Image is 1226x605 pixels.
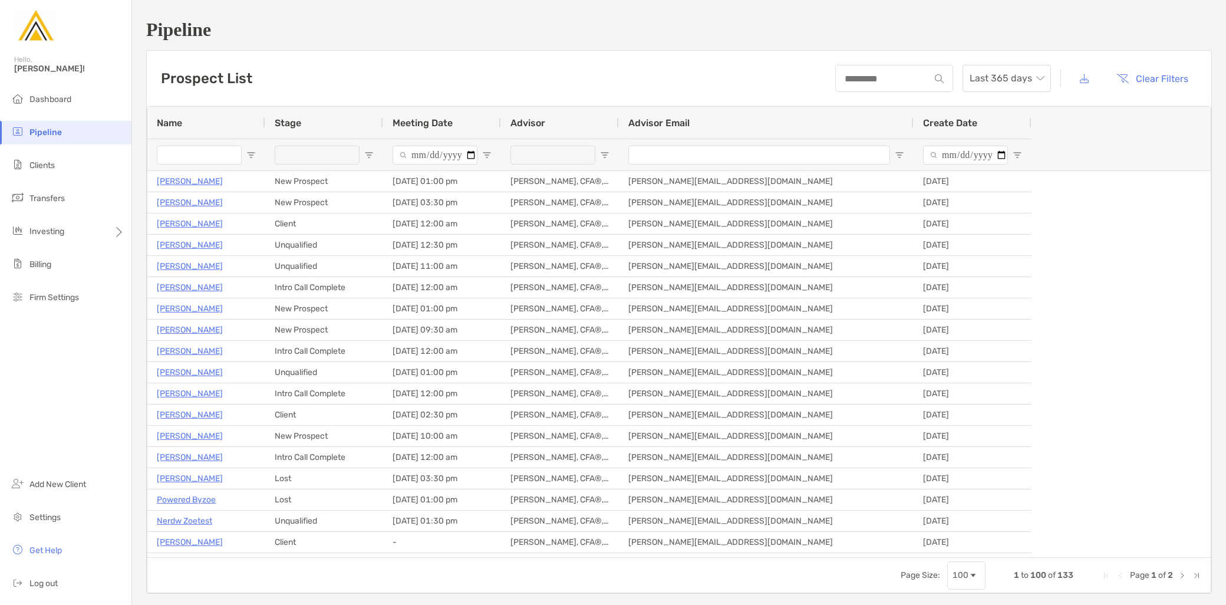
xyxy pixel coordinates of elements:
[914,341,1031,361] div: [DATE]
[265,277,383,298] div: Intro Call Complete
[923,117,977,129] span: Create Date
[619,362,914,383] div: [PERSON_NAME][EMAIL_ADDRESS][DOMAIN_NAME]
[146,19,1212,41] h1: Pipeline
[265,426,383,446] div: New Prospect
[914,277,1031,298] div: [DATE]
[265,213,383,234] div: Client
[1168,570,1173,580] span: 2
[914,511,1031,531] div: [DATE]
[914,553,1031,574] div: [DATE]
[619,213,914,234] div: [PERSON_NAME][EMAIL_ADDRESS][DOMAIN_NAME]
[914,383,1031,404] div: [DATE]
[29,160,55,170] span: Clients
[383,235,501,255] div: [DATE] 12:30 pm
[1151,570,1156,580] span: 1
[619,489,914,510] div: [PERSON_NAME][EMAIL_ADDRESS][DOMAIN_NAME]
[914,256,1031,277] div: [DATE]
[501,362,619,383] div: [PERSON_NAME], CFA®, CEPA®
[619,341,914,361] div: [PERSON_NAME][EMAIL_ADDRESS][DOMAIN_NAME]
[914,192,1031,213] div: [DATE]
[914,447,1031,468] div: [DATE]
[383,532,501,553] div: -
[383,489,501,510] div: [DATE] 01:00 pm
[1178,571,1187,580] div: Next Page
[157,556,223,571] a: [PERSON_NAME]
[901,570,940,580] div: Page Size:
[29,193,65,203] span: Transfers
[383,426,501,446] div: [DATE] 10:00 am
[14,64,124,74] span: [PERSON_NAME]!
[161,70,252,87] h3: Prospect List
[482,150,492,160] button: Open Filter Menu
[1130,570,1149,580] span: Page
[11,91,25,106] img: dashboard icon
[619,277,914,298] div: [PERSON_NAME][EMAIL_ADDRESS][DOMAIN_NAME]
[914,320,1031,340] div: [DATE]
[383,298,501,319] div: [DATE] 01:00 pm
[29,479,86,489] span: Add New Client
[265,192,383,213] div: New Prospect
[383,468,501,489] div: [DATE] 03:30 pm
[383,553,501,574] div: [DATE] 11:30 am
[393,117,453,129] span: Meeting Date
[157,471,223,486] a: [PERSON_NAME]
[29,545,62,555] span: Get Help
[1108,65,1197,91] button: Clear Filters
[619,532,914,553] div: [PERSON_NAME][EMAIL_ADDRESS][DOMAIN_NAME]
[157,386,223,401] a: [PERSON_NAME]
[157,259,223,274] p: [PERSON_NAME]
[157,450,223,465] a: [PERSON_NAME]
[29,259,51,269] span: Billing
[11,509,25,524] img: settings icon
[914,468,1031,489] div: [DATE]
[157,492,216,507] a: Powered Byzoe
[501,341,619,361] div: [PERSON_NAME], CFA®, CEPA®
[383,320,501,340] div: [DATE] 09:30 am
[501,553,619,574] div: [PERSON_NAME], CFA®, CEPA®
[157,535,223,550] a: [PERSON_NAME]
[29,512,61,522] span: Settings
[501,192,619,213] div: [PERSON_NAME], CFA®, CEPA®
[265,532,383,553] div: Client
[265,405,383,425] div: Client
[501,532,619,553] div: [PERSON_NAME], CFA®, CEPA®
[1013,150,1022,160] button: Open Filter Menu
[383,277,501,298] div: [DATE] 12:00 am
[383,447,501,468] div: [DATE] 12:00 am
[383,171,501,192] div: [DATE] 01:00 pm
[157,146,242,165] input: Name Filter Input
[501,213,619,234] div: [PERSON_NAME], CFA®, CEPA®
[11,542,25,557] img: get-help icon
[11,476,25,491] img: add_new_client icon
[157,514,212,528] a: Nerdw Zoetest
[29,578,58,588] span: Log out
[510,117,545,129] span: Advisor
[914,489,1031,510] div: [DATE]
[600,150,609,160] button: Open Filter Menu
[11,223,25,238] img: investing icon
[265,383,383,404] div: Intro Call Complete
[157,407,223,422] a: [PERSON_NAME]
[11,257,25,271] img: billing icon
[29,127,62,137] span: Pipeline
[914,426,1031,446] div: [DATE]
[393,146,477,165] input: Meeting Date Filter Input
[157,238,223,252] a: [PERSON_NAME]
[157,195,223,210] p: [PERSON_NAME]
[383,213,501,234] div: [DATE] 12:00 am
[265,341,383,361] div: Intro Call Complete
[265,489,383,510] div: Lost
[501,489,619,510] div: [PERSON_NAME], CFA®, CEPA®
[628,146,890,165] input: Advisor Email Filter Input
[265,298,383,319] div: New Prospect
[265,320,383,340] div: New Prospect
[265,171,383,192] div: New Prospect
[157,301,223,316] a: [PERSON_NAME]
